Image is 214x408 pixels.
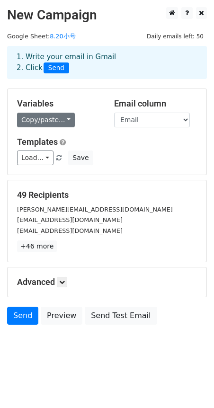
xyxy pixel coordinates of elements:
[17,240,57,252] a: +46 more
[44,62,69,74] span: Send
[9,52,205,73] div: 1. Write your email in Gmail 2. Click
[17,206,173,213] small: [PERSON_NAME][EMAIL_ADDRESS][DOMAIN_NAME]
[17,227,123,234] small: [EMAIL_ADDRESS][DOMAIN_NAME]
[143,31,207,42] span: Daily emails left: 50
[17,98,100,109] h5: Variables
[7,307,38,325] a: Send
[17,277,197,287] h5: Advanced
[41,307,82,325] a: Preview
[17,216,123,223] small: [EMAIL_ADDRESS][DOMAIN_NAME]
[17,113,75,127] a: Copy/paste...
[68,151,93,165] button: Save
[17,137,58,147] a: Templates
[167,363,214,408] div: 聊天小组件
[114,98,197,109] h5: Email column
[85,307,157,325] a: Send Test Email
[17,151,53,165] a: Load...
[7,33,76,40] small: Google Sheet:
[7,7,207,23] h2: New Campaign
[143,33,207,40] a: Daily emails left: 50
[50,33,75,40] a: 8.20小号
[17,190,197,200] h5: 49 Recipients
[167,363,214,408] iframe: Chat Widget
